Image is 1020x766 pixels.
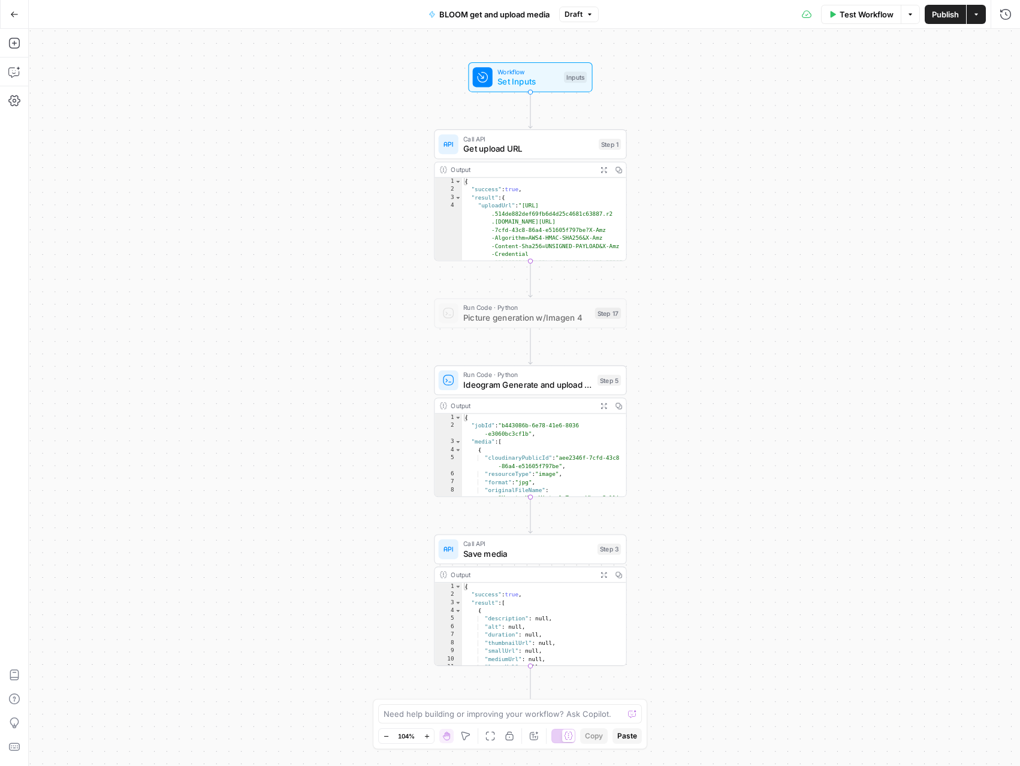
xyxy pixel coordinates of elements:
[434,664,462,671] div: 11
[434,446,462,454] div: 4
[497,76,559,88] span: Set Inputs
[925,5,966,24] button: Publish
[434,366,626,497] div: Run Code · PythonIdeogram Generate and upload mediaStep 5Output{ "jobId":"b443086b-6e78-41e6-8036...
[434,298,626,328] div: Run Code · PythonPicture generation w/Imagen 4Step 17
[451,165,592,175] div: Output
[597,544,621,555] div: Step 3
[585,731,603,741] span: Copy
[463,134,594,144] span: Call API
[463,547,593,560] span: Save media
[434,194,462,202] div: 3
[529,497,532,533] g: Edge from step_5 to step_3
[434,534,626,666] div: Call APISave mediaStep 3Output{ "success":true, "result":[ { "description": null, "alt": null, "d...
[455,178,461,186] span: Toggle code folding, rows 1 through 12
[434,583,462,590] div: 1
[821,5,901,24] button: Test Workflow
[565,9,583,20] span: Draft
[463,311,590,324] span: Picture generation w/Imagen 4
[434,478,462,486] div: 7
[463,303,590,313] span: Run Code · Python
[597,375,621,386] div: Step 5
[434,471,462,478] div: 6
[497,67,559,77] span: Workflow
[434,129,626,261] div: Call APIGet upload URLStep 1Output{ "success":true, "result":{ "uploadUrl":"[URL] .514de882def69f...
[434,607,462,615] div: 4
[455,583,461,590] span: Toggle code folding, rows 1 through 40
[434,422,462,438] div: 2
[421,5,557,24] button: BLOOM get and upload media
[455,438,461,446] span: Toggle code folding, rows 3 through 15
[595,307,621,319] div: Step 17
[529,328,532,364] g: Edge from step_17 to step_5
[463,378,593,391] span: Ideogram Generate and upload media
[434,202,462,331] div: 4
[529,666,532,702] g: Edge from step_3 to end
[434,591,462,599] div: 2
[455,194,461,202] span: Toggle code folding, rows 3 through 11
[434,186,462,194] div: 2
[599,138,621,150] div: Step 1
[580,728,608,744] button: Copy
[434,599,462,607] div: 3
[455,414,461,421] span: Toggle code folding, rows 1 through 16
[434,454,462,471] div: 5
[434,647,462,655] div: 9
[451,570,592,580] div: Output
[434,631,462,639] div: 7
[439,8,550,20] span: BLOOM get and upload media
[559,7,599,22] button: Draft
[434,438,462,446] div: 3
[529,92,532,128] g: Edge from start to step_1
[451,401,592,411] div: Output
[612,728,642,744] button: Paste
[455,607,461,615] span: Toggle code folding, rows 4 through 38
[455,446,461,454] span: Toggle code folding, rows 4 through 14
[840,8,894,20] span: Test Workflow
[455,599,461,607] span: Toggle code folding, rows 3 through 39
[434,623,462,631] div: 6
[434,615,462,623] div: 5
[463,539,593,549] span: Call API
[463,143,594,155] span: Get upload URL
[463,370,593,380] span: Run Code · Python
[398,731,415,741] span: 104%
[434,640,462,647] div: 8
[434,178,462,186] div: 1
[617,731,637,741] span: Paste
[434,656,462,664] div: 10
[529,261,532,297] g: Edge from step_1 to step_17
[434,487,462,511] div: 8
[434,414,462,421] div: 1
[564,71,587,83] div: Inputs
[932,8,959,20] span: Publish
[434,62,626,92] div: WorkflowSet InputsInputs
